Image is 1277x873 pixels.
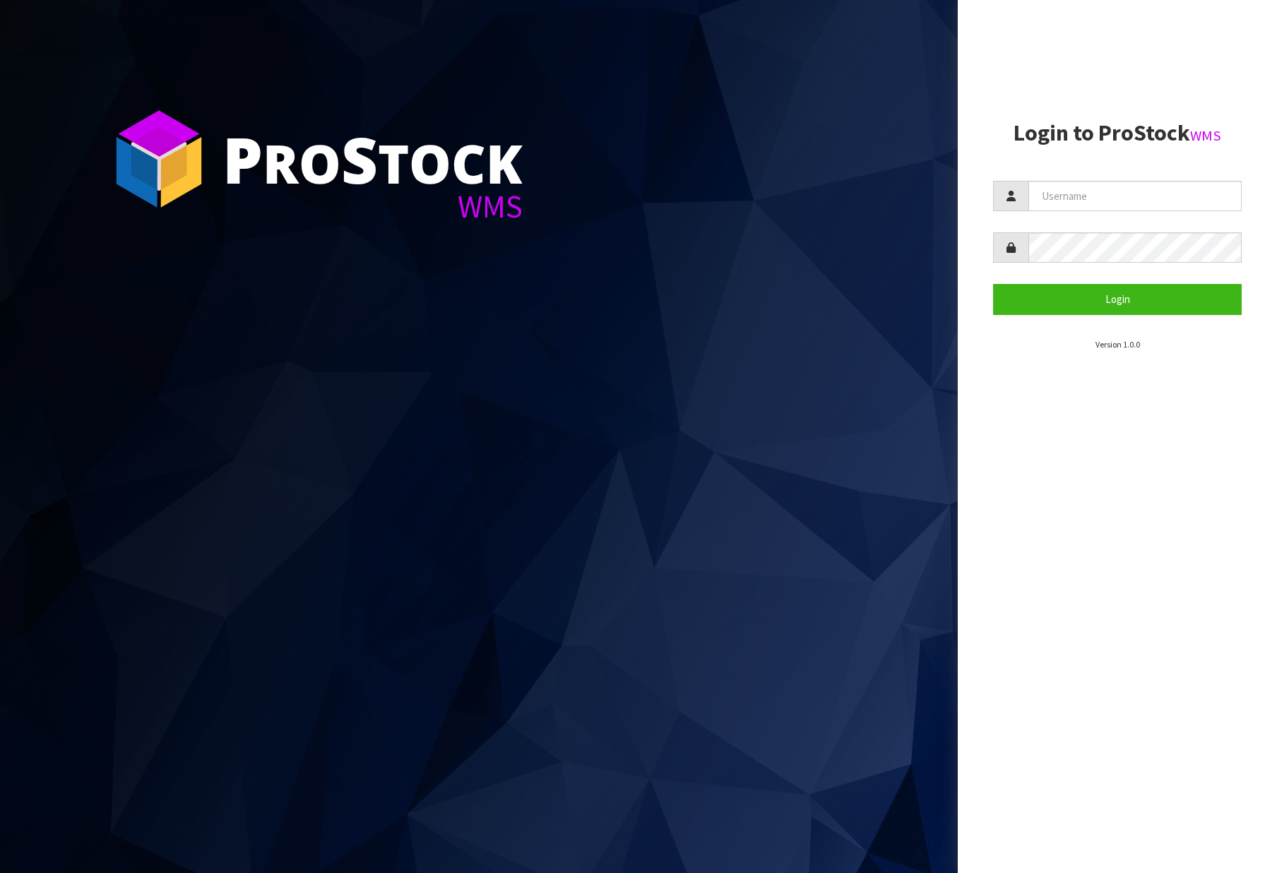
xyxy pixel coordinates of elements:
[222,191,523,222] div: WMS
[106,106,212,212] img: ProStock Cube
[222,116,263,202] span: P
[1190,126,1221,145] small: WMS
[341,116,378,202] span: S
[222,127,523,191] div: ro tock
[993,284,1242,314] button: Login
[993,121,1242,145] h2: Login to ProStock
[1095,339,1140,350] small: Version 1.0.0
[1028,181,1242,211] input: Username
